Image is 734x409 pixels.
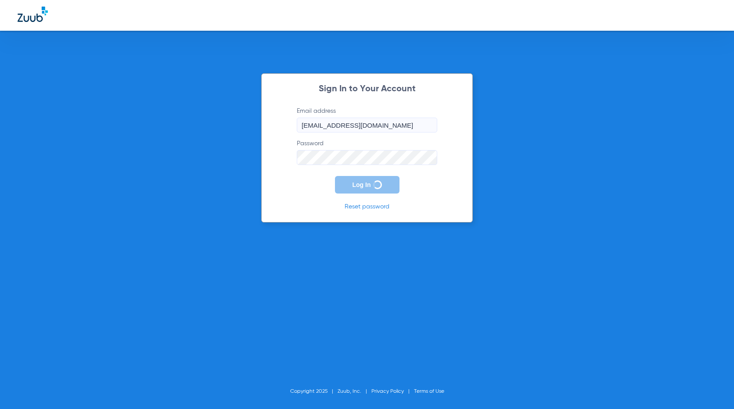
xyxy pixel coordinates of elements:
input: Email address [297,118,437,133]
a: Privacy Policy [371,389,404,394]
button: Log In [335,176,399,194]
a: Terms of Use [414,389,444,394]
label: Password [297,139,437,165]
li: Copyright 2025 [290,387,338,396]
li: Zuub, Inc. [338,387,371,396]
a: Reset password [345,204,389,210]
img: Zuub Logo [18,7,48,22]
span: Log In [353,181,371,188]
label: Email address [297,107,437,133]
h2: Sign In to Your Account [284,85,450,93]
input: Password [297,150,437,165]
